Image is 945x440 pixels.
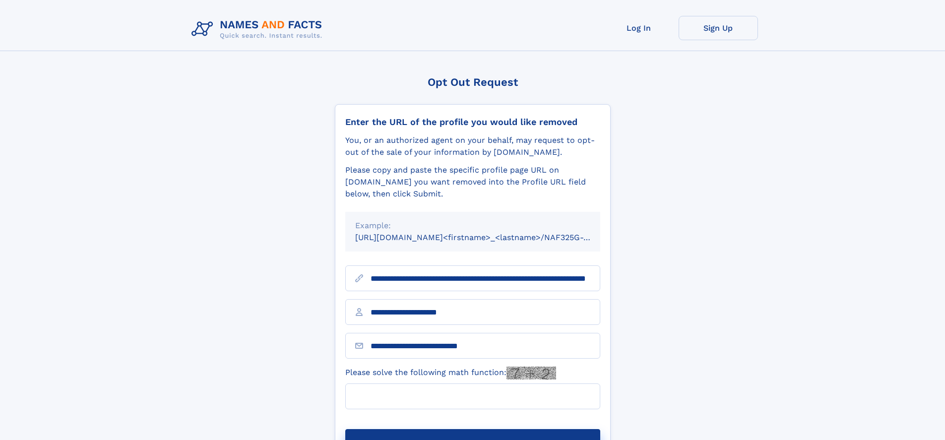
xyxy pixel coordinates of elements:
small: [URL][DOMAIN_NAME]<firstname>_<lastname>/NAF325G-xxxxxxxx [355,233,619,242]
a: Sign Up [679,16,758,40]
label: Please solve the following math function: [345,367,556,379]
div: Enter the URL of the profile you would like removed [345,117,600,127]
div: Example: [355,220,590,232]
img: Logo Names and Facts [188,16,330,43]
a: Log In [599,16,679,40]
div: Opt Out Request [335,76,611,88]
div: Please copy and paste the specific profile page URL on [DOMAIN_NAME] you want removed into the Pr... [345,164,600,200]
div: You, or an authorized agent on your behalf, may request to opt-out of the sale of your informatio... [345,134,600,158]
